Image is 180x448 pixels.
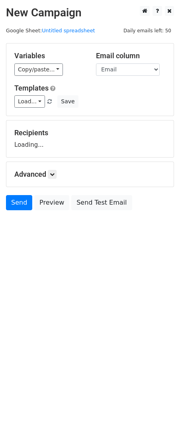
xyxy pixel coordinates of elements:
h5: Email column [96,51,166,60]
a: Copy/paste... [14,63,63,76]
h5: Recipients [14,128,166,137]
a: Templates [14,84,49,92]
span: Daily emails left: 50 [121,26,174,35]
a: Daily emails left: 50 [121,28,174,34]
a: Load... [14,95,45,108]
a: Preview [34,195,69,210]
a: Untitled spreadsheet [42,28,95,34]
button: Save [57,95,78,108]
h5: Advanced [14,170,166,179]
small: Google Sheet: [6,28,95,34]
div: Loading... [14,128,166,149]
h5: Variables [14,51,84,60]
a: Send Test Email [71,195,132,210]
h2: New Campaign [6,6,174,20]
a: Send [6,195,32,210]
